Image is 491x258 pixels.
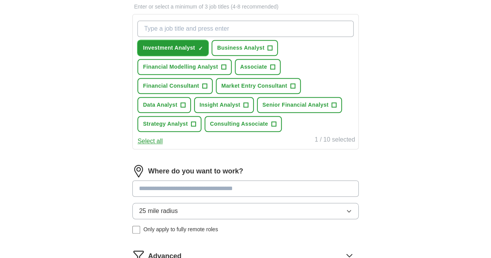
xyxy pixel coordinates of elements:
button: Insight Analyst [194,97,254,113]
span: Insight Analyst [200,101,240,109]
span: Financial Modelling Analyst [143,63,218,71]
span: Investment Analyst [143,44,195,52]
span: Business Analyst [217,44,264,52]
button: Select all [137,137,163,146]
button: Financial Modelling Analyst [137,59,231,75]
button: Financial Consultant [137,78,213,94]
p: Enter or select a minimum of 3 job titles (4-8 recommended) [132,3,358,11]
span: Data Analyst [143,101,177,109]
span: Only apply to fully remote roles [143,225,218,234]
button: Business Analyst [212,40,278,56]
button: Strategy Analyst [137,116,201,132]
span: Associate [240,63,267,71]
button: Consulting Associate [205,116,282,132]
div: 1 / 10 selected [315,135,355,146]
button: Senior Financial Analyst [257,97,342,113]
button: Data Analyst [137,97,191,113]
label: Where do you want to work? [148,166,243,177]
button: Market Entry Consultant [216,78,301,94]
span: Financial Consultant [143,82,199,90]
button: Investment Analyst✓ [137,40,208,56]
img: location.png [132,165,145,177]
button: 25 mile radius [132,203,358,219]
input: Only apply to fully remote roles [132,226,140,234]
span: 25 mile radius [139,206,178,216]
span: Strategy Analyst [143,120,188,128]
span: Market Entry Consultant [221,82,287,90]
input: Type a job title and press enter [137,21,353,37]
span: Consulting Associate [210,120,268,128]
button: Associate [235,59,281,75]
span: ✓ [198,45,203,52]
span: Senior Financial Analyst [262,101,328,109]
